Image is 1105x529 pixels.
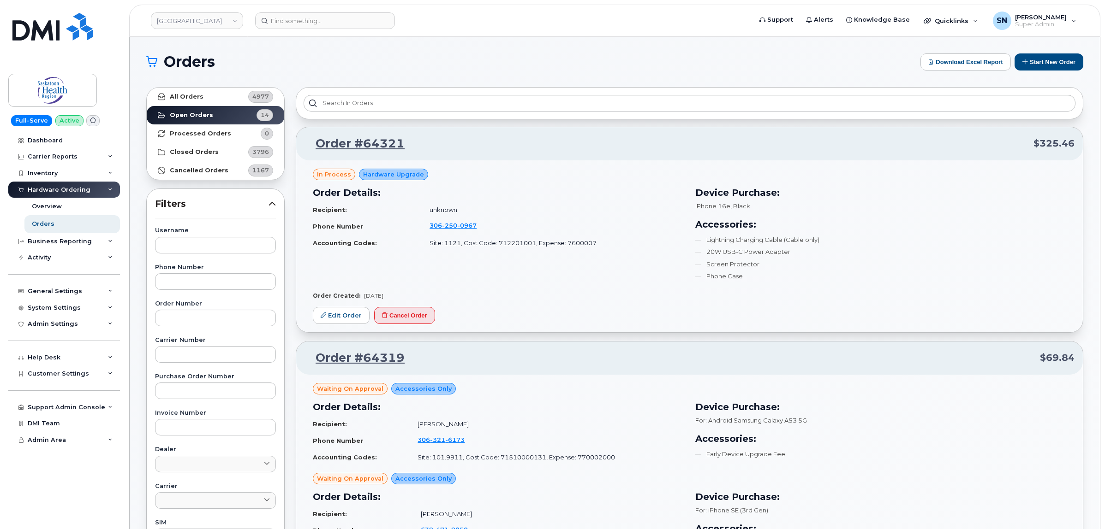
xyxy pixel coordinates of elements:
label: Carrier Number [155,337,276,343]
a: Order #64319 [305,350,405,366]
strong: Open Orders [170,112,213,119]
span: 0967 [457,222,477,229]
label: Carrier [155,483,276,489]
span: $69.84 [1040,351,1075,364]
strong: Recipient: [313,206,347,213]
a: Edit Order [313,307,370,324]
label: SIM [155,520,276,526]
strong: Recipient: [313,510,347,517]
span: Waiting On Approval [317,474,383,483]
a: Closed Orders3796 [147,143,284,161]
span: 0 [265,129,269,138]
input: Search in orders [304,95,1075,112]
button: Start New Order [1015,53,1083,71]
strong: Recipient: [313,420,347,428]
span: in process [317,170,351,179]
label: Phone Number [155,264,276,270]
span: , Black [730,202,750,210]
li: Phone Case [695,272,1067,281]
h3: Device Purchase: [695,400,1067,414]
a: Cancelled Orders1167 [147,161,284,180]
li: Screen Protector [695,260,1067,269]
label: Dealer [155,447,276,453]
h3: Device Purchase: [695,186,1067,200]
strong: All Orders [170,93,203,100]
a: 3062500967 [430,222,488,229]
strong: Cancelled Orders [170,167,228,174]
h3: Accessories: [695,432,1067,446]
span: 321 [430,436,445,443]
label: Username [155,228,276,234]
span: Waiting On Approval [317,384,383,393]
h3: Order Details: [313,490,684,504]
a: Processed Orders0 [147,124,284,143]
span: Accessories Only [395,474,452,483]
span: 3796 [252,147,269,156]
strong: Phone Number [313,223,363,230]
a: Order #64321 [305,135,405,152]
span: 1167 [252,166,269,175]
span: 4977 [252,92,269,101]
iframe: Messenger Launcher [1065,489,1098,522]
h3: Order Details: [313,186,684,200]
li: Early Device Upgrade Fee [695,450,1067,458]
a: 3063216173 [418,436,476,443]
li: 20W USB-C Power Adapter [695,247,1067,256]
span: Hardware Upgrade [363,170,424,179]
span: Orders [164,55,215,69]
span: 306 [430,222,477,229]
td: [PERSON_NAME] [409,416,684,432]
td: [PERSON_NAME] [412,506,684,522]
td: unknown [421,202,684,218]
span: For: iPhone SE (3rd Gen) [695,506,768,514]
a: Open Orders14 [147,106,284,124]
button: Cancel Order [374,307,435,324]
span: 250 [442,222,457,229]
button: Download Excel Report [920,53,1011,71]
td: Site: 101.9911, Cost Code: 71510000131, Expense: 770002000 [409,449,684,465]
span: 6173 [445,436,465,443]
span: iPhone 16e [695,202,730,210]
span: 14 [261,111,269,119]
strong: Order Created: [313,292,360,299]
strong: Processed Orders [170,130,231,137]
label: Order Number [155,301,276,307]
h3: Order Details: [313,400,684,414]
span: For: Android Samsung Galaxy A53 5G [695,417,807,424]
strong: Phone Number [313,437,363,444]
strong: Accounting Codes: [313,239,377,247]
label: Invoice Number [155,410,276,416]
span: Accessories Only [395,384,452,393]
span: $325.46 [1033,137,1075,150]
li: Lightning Charging Cable (Cable only) [695,235,1067,244]
strong: Accounting Codes: [313,453,377,461]
h3: Accessories: [695,217,1067,231]
strong: Closed Orders [170,148,219,156]
a: All Orders4977 [147,88,284,106]
td: Site: 1121, Cost Code: 712201001, Expense: 7600007 [421,235,684,251]
span: 306 [418,436,465,443]
label: Purchase Order Number [155,374,276,380]
span: [DATE] [364,292,383,299]
h3: Device Purchase: [695,490,1067,504]
span: Filters [155,197,269,211]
